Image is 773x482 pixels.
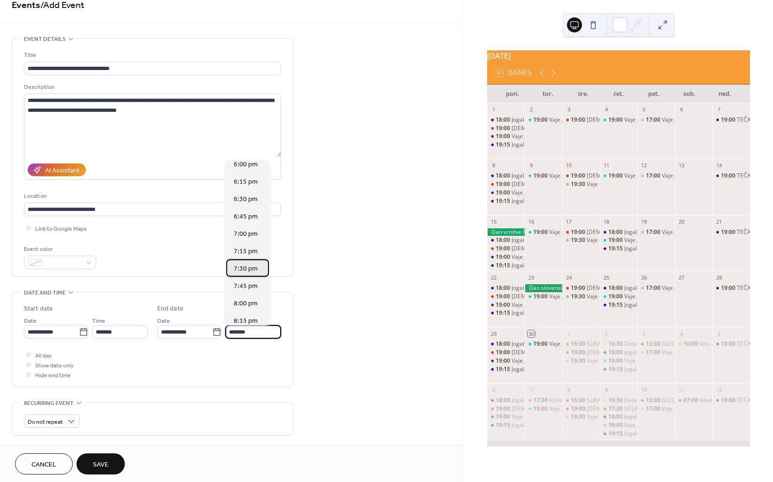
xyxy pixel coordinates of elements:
span: 18:00 [496,116,512,124]
span: 7:00 pm [234,229,258,239]
span: 19:00 [571,284,587,292]
div: Vaje glasbene skupine Kliše Band [637,284,675,292]
div: Jogalates - Energetska vadba (Joga & Pilates) [624,365,741,373]
div: Vaje Country plesalne skupine [587,236,665,244]
button: Save [77,453,125,474]
span: Show date only [35,361,74,371]
div: Vaje glasbene skupine Dobrovške Zajkle [512,357,616,365]
span: All day [35,351,52,361]
div: Jogalates - Energetska vadba (Joga & Pilates) [487,236,525,244]
div: Vaje gledališke skupine [624,116,685,124]
span: 19:00 [496,132,512,140]
span: 6:30 pm [234,194,258,204]
div: Jogalates - Energetska vadba (Joga & Pilates) [487,262,525,270]
div: Vaje glasbene skupine Dobrovške Zajkle [487,253,525,261]
span: 19:00 [608,116,624,124]
div: Vaje gledališke skupine [549,228,610,236]
div: pon. [495,85,530,103]
div: 28 [715,274,722,281]
span: 07:00 [683,396,699,404]
div: Vaje Country plesalne skupine [562,293,600,301]
div: [DEMOGRAPHIC_DATA] tenis [587,116,663,124]
span: 17:00 [646,349,662,357]
div: 10 [565,162,572,169]
div: TEČAJ DRUŽABNIH PLESOV [712,116,750,124]
div: Vaje glasbene skupine Dobrovške Zajkle [512,253,616,261]
div: Vaje glasbene skupine Kliše Band [637,349,675,357]
div: 5 [640,106,647,113]
div: Location [24,191,279,201]
span: 19:00 [721,396,737,404]
div: Delavnica oblikovanja GLINE [600,396,637,404]
span: 16:30 [571,340,587,348]
div: Jogalates - Energetska vadba (Joga & Pilates) [487,396,525,404]
div: SLIKARSKA DELAVNICA [562,340,600,348]
div: Jogalates - Energetska vadba (Joga & Pilates) [512,262,628,270]
span: Link to Google Maps [35,224,87,234]
span: 19:00 [571,349,587,357]
div: 23 [528,274,535,281]
div: Vaje gledališke skupine [549,172,610,180]
div: Jogalates - Energetska vadba (Joga & Pilates) [487,309,525,317]
div: Jogalates - Energetska vadba (Joga & Pilates) [512,396,628,404]
a: Cancel [15,453,73,474]
div: Vaje glasbene skupine Kliše Band [637,116,675,124]
div: Namizni tenis [562,284,600,292]
span: 19:30 [571,236,587,244]
span: 19:00 [496,124,512,132]
span: 6:15 pm [234,177,258,187]
span: 7:45 pm [234,281,258,291]
div: 27 [678,274,685,281]
div: 10 [640,386,647,393]
div: Title [24,50,279,60]
span: Recurring event [24,398,74,408]
div: Vaje gledališke skupine [525,340,562,348]
div: Jogalates - Energetska vadba (Joga & Pilates) [487,116,525,124]
div: 19 [640,218,647,225]
div: Jogalates - Energetska vadba (Joga & Pilates) [624,284,741,292]
div: 6 [678,106,685,113]
div: Delavnica oblikovanja GLINE [624,396,698,404]
div: [DATE] [487,50,750,62]
span: 19:00 [608,357,624,365]
span: 19:00 [496,357,512,365]
div: Vaje glasbene skupine Kliše Band [637,172,675,180]
div: [DEMOGRAPHIC_DATA] tenis [587,284,663,292]
span: 19:00 [496,301,512,309]
div: Jogalates - Energetska vadba (Joga & Pilates) [487,141,525,149]
span: 16:30 [608,340,624,348]
span: 19:00 [496,253,512,261]
span: Date [157,316,170,326]
div: Vaje Country plesalne skupine [587,293,665,301]
div: 4 [603,106,610,113]
div: Vaje glasbene skupine Kliše Band [662,228,749,236]
span: 19:00 [721,172,737,180]
div: sre. [566,85,601,103]
span: 19:00 [496,349,512,357]
div: Delavnica oblikovanja GLINE [600,340,637,348]
div: Vaje gledališke skupine [549,293,610,301]
div: Vaje gledališke skupine [624,293,685,301]
div: Jogalates - Energetska vadba (Joga & Pilates) [600,284,637,292]
div: 11 [603,162,610,169]
div: Jogalates - Energetska vadba (Joga & Pilates) [624,349,741,357]
div: Gledališka predstava abonma 2025/2026 [675,396,712,404]
div: Start date [24,304,53,314]
span: Time [92,316,105,326]
div: Vaje glasbene skupine Dobrovške Zajkle [512,132,616,140]
div: 1 [490,106,497,113]
div: Vaje gledališke skupine [600,293,637,301]
div: Jogalates - Energetska vadba (Joga & Pilates) [512,284,628,292]
div: Vaje glasbene skupine Dobrovške Zajkle [487,189,525,197]
span: 19:15 [496,262,512,270]
div: Jogalates - Energetska vadba (Joga & Pilates) [487,172,525,180]
div: 8 [490,162,497,169]
span: 19:15 [608,365,624,373]
span: 7:30 pm [234,264,258,274]
span: 13:30 [646,396,662,404]
div: [DEMOGRAPHIC_DATA] tenis [512,180,588,188]
div: sob. [672,85,707,103]
div: 12 [640,162,647,169]
div: Vaje glasbene skupine Kliše Band [662,172,749,180]
div: 3 [565,106,572,113]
